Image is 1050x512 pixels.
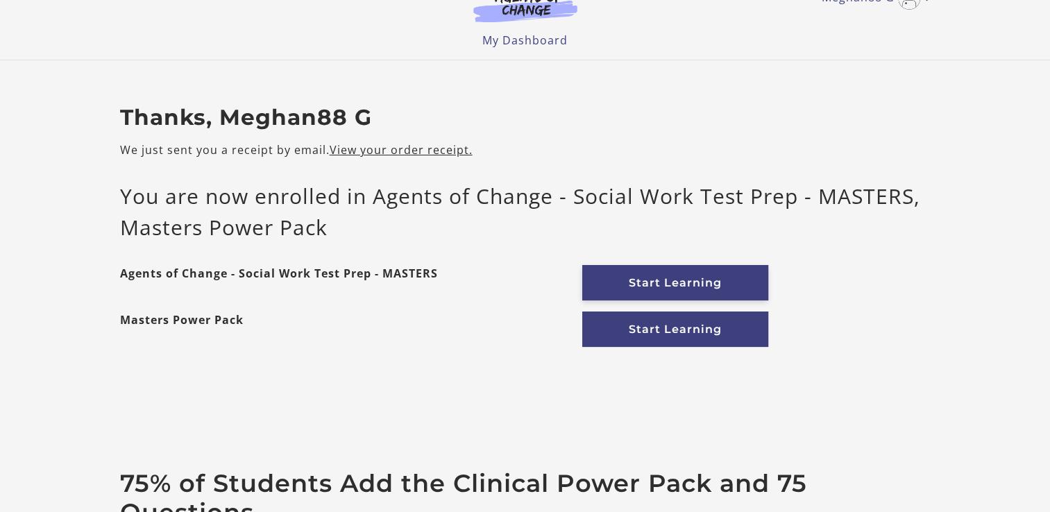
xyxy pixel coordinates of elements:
[330,142,473,157] a: View your order receipt.
[120,312,244,347] strong: Masters Power Pack
[482,33,568,48] a: My Dashboard
[120,142,931,158] p: We just sent you a receipt by email.
[120,265,438,300] strong: Agents of Change - Social Work Test Prep - MASTERS
[582,312,768,347] a: Start Learning
[120,180,931,243] p: You are now enrolled in Agents of Change - Social Work Test Prep - MASTERS, Masters Power Pack
[120,105,931,131] h2: Thanks, Meghan88 G
[582,265,768,300] a: Start Learning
